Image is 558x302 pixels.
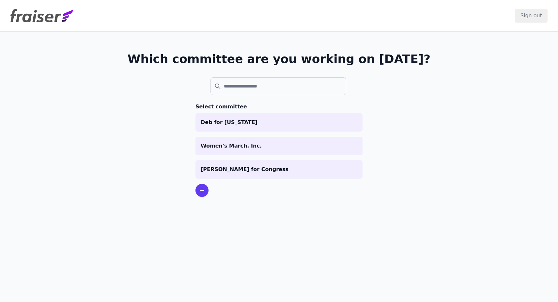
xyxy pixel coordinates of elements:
[195,137,363,155] a: Women's March, Inc.
[128,53,431,66] h1: Which committee are you working on [DATE]?
[515,9,548,23] input: Sign out
[201,119,357,126] p: Deb for [US_STATE]
[195,103,363,111] h3: Select committee
[10,9,73,22] img: Fraiser Logo
[201,142,357,150] p: Women's March, Inc.
[195,160,363,179] a: [PERSON_NAME] for Congress
[201,166,357,173] p: [PERSON_NAME] for Congress
[195,113,363,132] a: Deb for [US_STATE]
